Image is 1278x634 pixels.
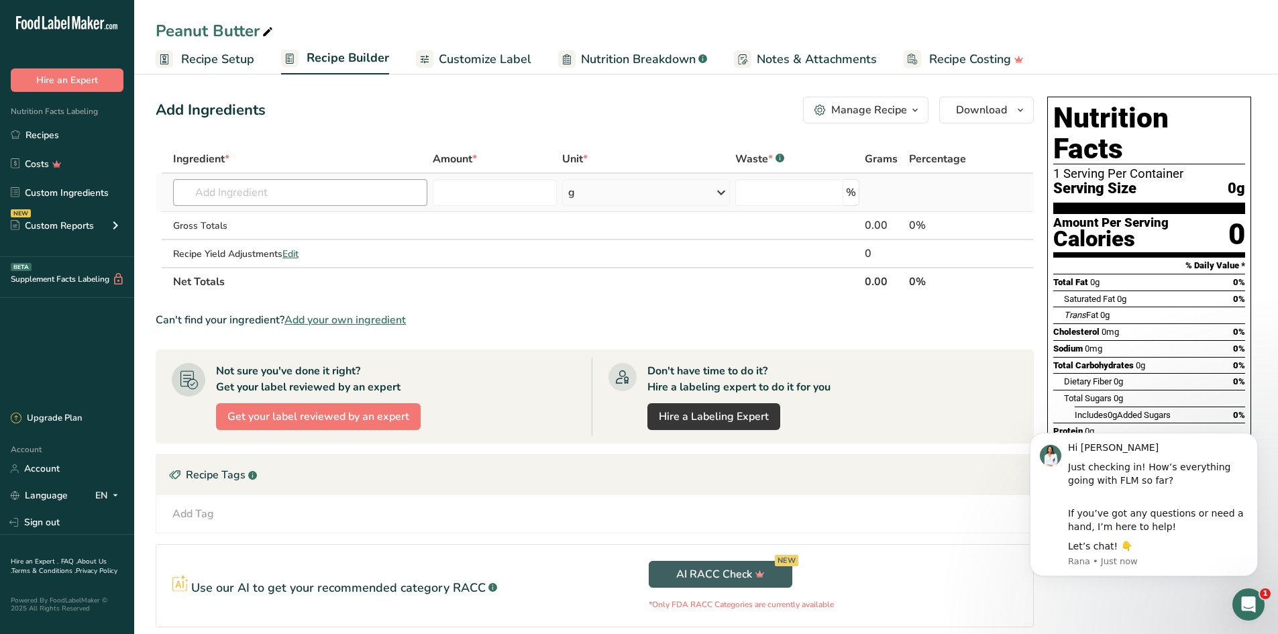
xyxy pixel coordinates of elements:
[1233,327,1245,337] span: 0%
[1233,376,1245,386] span: 0%
[284,312,406,328] span: Add your own ingredient
[1233,360,1245,370] span: 0%
[173,179,427,206] input: Add Ingredient
[181,50,254,68] span: Recipe Setup
[156,455,1033,495] div: Recipe Tags
[11,412,82,425] div: Upgrade Plan
[11,596,123,613] div: Powered By FoodLabelMaker © 2025 All Rights Reserved
[1053,344,1083,354] span: Sodium
[173,219,427,233] div: Gross Totals
[1108,410,1117,420] span: 0g
[1064,310,1086,320] i: Trans
[1085,344,1102,354] span: 0mg
[865,246,903,262] div: 0
[1053,277,1088,287] span: Total Fat
[11,557,107,576] a: About Us .
[649,561,792,588] button: AI RACC Check NEW
[307,49,389,67] span: Recipe Builder
[216,363,401,395] div: Not sure you've done it right? Get your label reviewed by an expert
[1114,376,1123,386] span: 0g
[1053,258,1245,274] section: % Daily Value *
[1064,310,1098,320] span: Fat
[1233,277,1245,287] span: 0%
[11,566,76,576] a: Terms & Conditions .
[1064,294,1115,304] span: Saturated Fat
[558,44,707,74] a: Nutrition Breakdown
[1053,167,1245,180] div: 1 Serving Per Container
[216,403,421,430] button: Get your label reviewed by an expert
[562,151,588,167] span: Unit
[1053,217,1169,229] div: Amount Per Serving
[1053,103,1245,164] h1: Nutrition Facts
[170,267,862,295] th: Net Totals
[735,151,784,167] div: Waste
[11,484,68,507] a: Language
[1260,588,1271,599] span: 1
[281,43,389,75] a: Recipe Builder
[956,102,1007,118] span: Download
[156,99,266,121] div: Add Ingredients
[1053,229,1169,249] div: Calories
[831,102,907,118] div: Manage Recipe
[647,363,831,395] div: Don't have time to do it? Hire a labeling expert to do it for you
[803,97,928,123] button: Manage Recipe
[1053,180,1136,197] span: Serving Size
[156,312,1034,328] div: Can't find your ingredient?
[95,488,123,504] div: EN
[173,247,427,261] div: Recipe Yield Adjustments
[433,151,477,167] span: Amount
[581,50,696,68] span: Nutrition Breakdown
[1228,217,1245,252] div: 0
[1090,277,1100,287] span: 0g
[929,50,1011,68] span: Recipe Costing
[909,151,966,167] span: Percentage
[191,579,486,597] p: Use our AI to get your recommended category RACC
[439,50,531,68] span: Customize Label
[909,217,991,233] div: 0%
[1117,294,1126,304] span: 0g
[865,217,903,233] div: 0.00
[156,44,254,74] a: Recipe Setup
[282,248,299,260] span: Edit
[904,44,1024,74] a: Recipe Costing
[11,209,31,217] div: NEW
[1233,344,1245,354] span: 0%
[11,68,123,92] button: Hire an Expert
[862,267,906,295] th: 0.00
[1114,393,1123,403] span: 0g
[647,403,780,430] a: Hire a Labeling Expert
[1075,410,1171,420] span: Includes Added Sugars
[1064,376,1112,386] span: Dietary Fiber
[1100,310,1110,320] span: 0g
[939,97,1034,123] button: Download
[906,267,994,295] th: 0%
[227,409,409,425] span: Get your label reviewed by an expert
[172,506,214,522] div: Add Tag
[173,151,229,167] span: Ingredient
[1232,588,1265,621] iframe: Intercom live chat
[1136,360,1145,370] span: 0g
[568,184,575,201] div: g
[757,50,877,68] span: Notes & Attachments
[1233,410,1245,420] span: 0%
[1228,180,1245,197] span: 0g
[11,557,58,566] a: Hire an Expert .
[156,19,276,43] div: Peanut Butter
[865,151,898,167] span: Grams
[1053,360,1134,370] span: Total Carbohydrates
[76,566,117,576] a: Privacy Policy
[11,219,94,233] div: Custom Reports
[416,44,531,74] a: Customize Label
[1064,393,1112,403] span: Total Sugars
[1102,327,1119,337] span: 0mg
[61,557,77,566] a: FAQ .
[676,566,765,582] span: AI RACC Check
[734,44,877,74] a: Notes & Attachments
